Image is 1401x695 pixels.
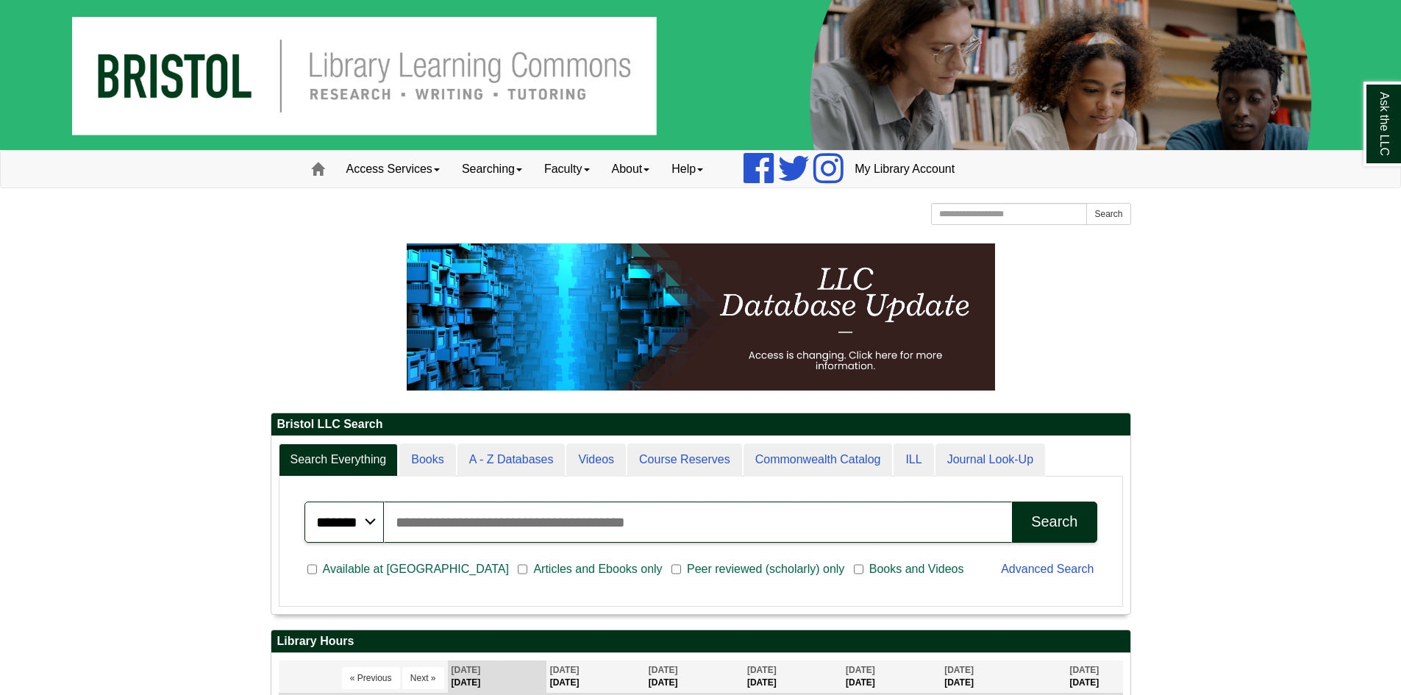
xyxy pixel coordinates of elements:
[1012,502,1097,543] button: Search
[645,660,744,694] th: [DATE]
[407,243,995,391] img: HTML tutorial
[744,443,893,477] a: Commonwealth Catalog
[660,151,714,188] a: Help
[863,560,970,578] span: Books and Videos
[457,443,566,477] a: A - Z Databases
[627,443,742,477] a: Course Reserves
[550,665,580,675] span: [DATE]
[844,151,966,188] a: My Library Account
[842,660,941,694] th: [DATE]
[649,665,678,675] span: [DATE]
[317,560,515,578] span: Available at [GEOGRAPHIC_DATA]
[744,660,842,694] th: [DATE]
[271,413,1130,436] h2: Bristol LLC Search
[1031,513,1077,530] div: Search
[452,665,481,675] span: [DATE]
[566,443,626,477] a: Videos
[894,443,933,477] a: ILL
[944,665,974,675] span: [DATE]
[518,563,527,576] input: Articles and Ebooks only
[941,660,1066,694] th: [DATE]
[533,151,601,188] a: Faculty
[271,630,1130,653] h2: Library Hours
[671,563,681,576] input: Peer reviewed (scholarly) only
[1001,563,1094,575] a: Advanced Search
[1086,203,1130,225] button: Search
[681,560,850,578] span: Peer reviewed (scholarly) only
[335,151,451,188] a: Access Services
[448,660,546,694] th: [DATE]
[935,443,1045,477] a: Journal Look-Up
[399,443,455,477] a: Books
[601,151,661,188] a: About
[307,563,317,576] input: Available at [GEOGRAPHIC_DATA]
[747,665,777,675] span: [DATE]
[1069,665,1099,675] span: [DATE]
[342,667,400,689] button: « Previous
[402,667,444,689] button: Next »
[1066,660,1122,694] th: [DATE]
[527,560,668,578] span: Articles and Ebooks only
[279,443,399,477] a: Search Everything
[546,660,645,694] th: [DATE]
[451,151,533,188] a: Searching
[846,665,875,675] span: [DATE]
[854,563,863,576] input: Books and Videos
